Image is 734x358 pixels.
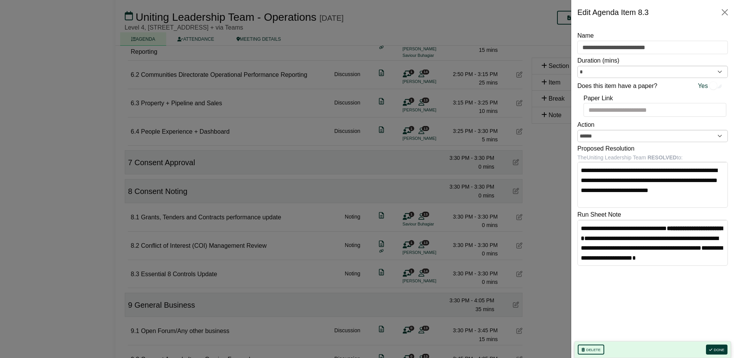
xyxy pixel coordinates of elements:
[706,345,727,355] button: Done
[719,6,731,18] button: Close
[577,81,657,91] label: Does this item have a paper?
[577,31,594,41] label: Name
[577,153,728,162] div: The Uniting Leadership Team to:
[698,81,708,91] span: Yes
[577,120,594,130] label: Action
[577,210,621,220] label: Run Sheet Note
[577,56,619,66] label: Duration (mins)
[577,144,635,154] label: Proposed Resolution
[584,93,613,103] label: Paper Link
[648,154,677,161] b: RESOLVED
[577,6,649,18] div: Edit Agenda Item 8.3
[578,345,604,355] button: Delete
